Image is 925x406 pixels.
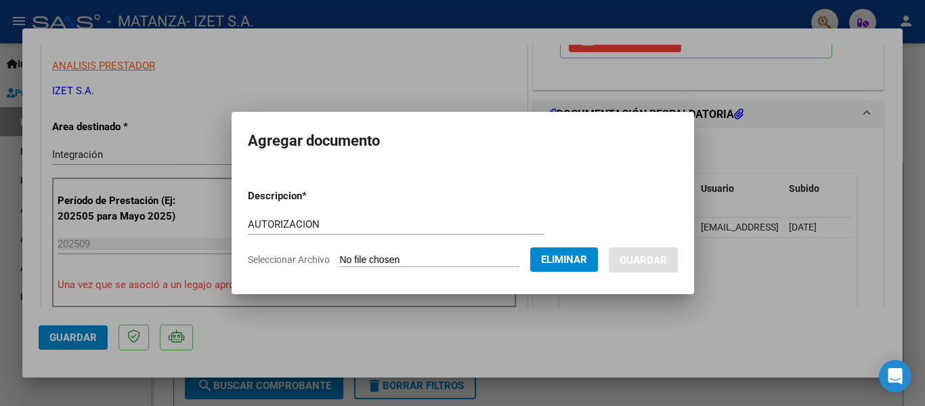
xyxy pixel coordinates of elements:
[879,360,911,392] div: Open Intercom Messenger
[248,254,330,265] span: Seleccionar Archivo
[530,247,598,272] button: Eliminar
[248,188,377,204] p: Descripcion
[609,247,678,272] button: Guardar
[248,128,678,154] h2: Agregar documento
[541,253,587,266] span: Eliminar
[620,254,667,266] span: Guardar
